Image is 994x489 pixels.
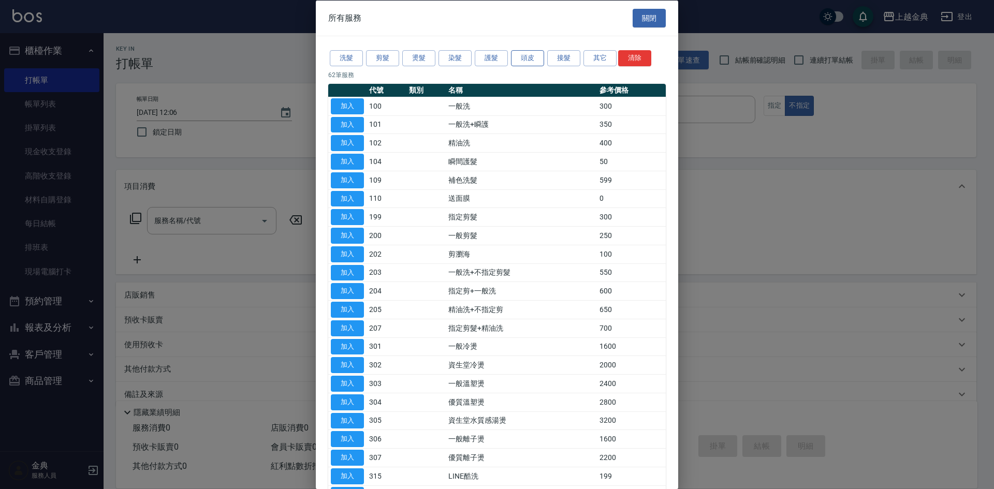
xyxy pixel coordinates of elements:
[475,50,508,66] button: 護髮
[597,115,666,134] td: 350
[446,429,597,448] td: 一般離子燙
[367,411,406,430] td: 305
[597,467,666,485] td: 199
[597,226,666,245] td: 250
[367,171,406,189] td: 109
[402,50,435,66] button: 燙髮
[331,246,364,262] button: 加入
[331,302,364,318] button: 加入
[446,393,597,411] td: 優質溫塑燙
[331,394,364,410] button: 加入
[328,70,666,79] p: 62 筆服務
[597,171,666,189] td: 599
[331,190,364,206] button: 加入
[446,448,597,467] td: 優質離子燙
[597,208,666,226] td: 300
[367,281,406,300] td: 204
[597,429,666,448] td: 1600
[406,83,446,97] th: 類別
[446,337,597,356] td: 一般冷燙
[367,467,406,485] td: 315
[446,134,597,152] td: 精油洗
[331,116,364,132] button: 加入
[367,245,406,263] td: 202
[331,172,364,188] button: 加入
[583,50,617,66] button: 其它
[367,97,406,115] td: 100
[331,450,364,466] button: 加入
[331,228,364,244] button: 加入
[597,189,666,208] td: 0
[331,209,364,225] button: 加入
[597,263,666,282] td: 550
[331,154,364,170] button: 加入
[331,431,364,447] button: 加入
[597,134,666,152] td: 400
[597,281,666,300] td: 600
[328,12,361,23] span: 所有服務
[446,115,597,134] td: 一般洗+瞬護
[367,337,406,356] td: 301
[330,50,363,66] button: 洗髮
[597,337,666,356] td: 1600
[446,411,597,430] td: 資生堂水質感湯燙
[367,115,406,134] td: 101
[446,83,597,97] th: 名稱
[331,135,364,151] button: 加入
[547,50,580,66] button: 接髮
[367,319,406,337] td: 207
[597,97,666,115] td: 300
[446,281,597,300] td: 指定剪+一般洗
[331,283,364,299] button: 加入
[367,152,406,171] td: 104
[367,208,406,226] td: 199
[446,467,597,485] td: LINE酷洗
[367,448,406,467] td: 307
[597,319,666,337] td: 700
[511,50,544,66] button: 頭皮
[367,263,406,282] td: 203
[367,83,406,97] th: 代號
[446,152,597,171] td: 瞬間護髮
[618,50,651,66] button: 清除
[597,152,666,171] td: 50
[446,97,597,115] td: 一般洗
[331,412,364,428] button: 加入
[331,338,364,354] button: 加入
[446,171,597,189] td: 補色洗髮
[446,300,597,319] td: 精油洗+不指定剪
[446,245,597,263] td: 剪瀏海
[597,411,666,430] td: 3200
[367,393,406,411] td: 304
[367,226,406,245] td: 200
[367,429,406,448] td: 306
[331,468,364,484] button: 加入
[597,355,666,374] td: 2000
[597,245,666,263] td: 100
[331,98,364,114] button: 加入
[367,189,406,208] td: 110
[331,320,364,336] button: 加入
[367,374,406,393] td: 303
[597,393,666,411] td: 2800
[331,376,364,392] button: 加入
[446,226,597,245] td: 一般剪髮
[446,374,597,393] td: 一般溫塑燙
[597,83,666,97] th: 參考價格
[597,448,666,467] td: 2200
[446,208,597,226] td: 指定剪髮
[446,189,597,208] td: 送面膜
[597,300,666,319] td: 650
[446,319,597,337] td: 指定剪髮+精油洗
[367,300,406,319] td: 205
[446,355,597,374] td: 資生堂冷燙
[366,50,399,66] button: 剪髮
[331,357,364,373] button: 加入
[597,374,666,393] td: 2400
[367,355,406,374] td: 302
[633,8,666,27] button: 關閉
[446,263,597,282] td: 一般洗+不指定剪髮
[331,264,364,280] button: 加入
[367,134,406,152] td: 102
[438,50,472,66] button: 染髮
